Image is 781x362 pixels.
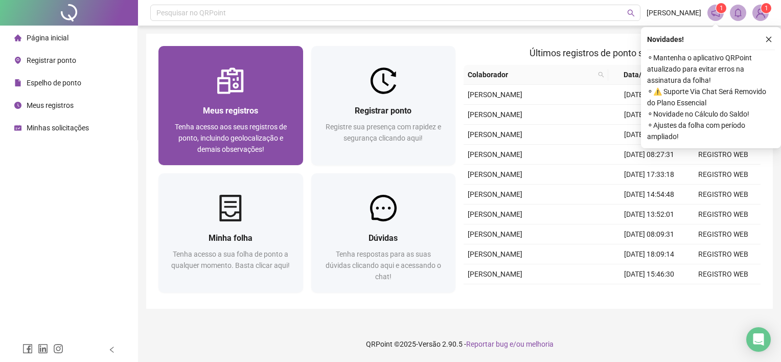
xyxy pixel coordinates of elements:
[468,110,522,119] span: [PERSON_NAME]
[647,52,775,86] span: ⚬ Mantenha o aplicativo QRPoint atualizado para evitar erros na assinatura da folha!
[612,145,686,165] td: [DATE] 08:27:31
[468,90,522,99] span: [PERSON_NAME]
[647,7,701,18] span: [PERSON_NAME]
[27,124,89,132] span: Minhas solicitações
[612,125,686,145] td: [DATE] 12:32:06
[158,46,303,165] a: Meus registrosTenha acesso aos seus registros de ponto, incluindo geolocalização e demais observa...
[209,233,252,243] span: Minha folha
[14,34,21,41] span: home
[686,185,761,205] td: REGISTRO WEB
[369,233,398,243] span: Dúvidas
[468,170,522,178] span: [PERSON_NAME]
[612,105,686,125] td: [DATE] 13:38:47
[14,102,21,109] span: clock-circle
[171,250,290,269] span: Tenha acesso a sua folha de ponto a qualquer momento. Basta clicar aqui!
[686,264,761,284] td: REGISTRO WEB
[612,284,686,304] td: [DATE] 14:35:25
[612,244,686,264] td: [DATE] 18:09:14
[138,326,781,362] footer: QRPoint © 2025 - 2.90.5 -
[608,65,680,85] th: Data/Hora
[466,340,554,348] span: Reportar bug e/ou melhoria
[647,120,775,142] span: ⚬ Ajustes da folha com período ampliado!
[746,327,771,352] div: Open Intercom Messenger
[22,344,33,354] span: facebook
[158,173,303,292] a: Minha folhaTenha acesso a sua folha de ponto a qualquer momento. Basta clicar aqui!
[38,344,48,354] span: linkedin
[311,46,456,165] a: Registrar pontoRegistre sua presença com rapidez e segurança clicando aqui!
[14,57,21,64] span: environment
[468,210,522,218] span: [PERSON_NAME]
[612,85,686,105] td: [DATE] 17:49:32
[647,86,775,108] span: ⚬ ⚠️ Suporte Via Chat Será Removido do Plano Essencial
[326,123,441,142] span: Registre sua presença com rapidez e segurança clicando aqui!
[761,3,771,13] sup: Atualize o seu contato no menu Meus Dados
[627,9,635,17] span: search
[647,34,684,45] span: Novidades !
[53,344,63,354] span: instagram
[765,5,768,12] span: 1
[468,230,522,238] span: [PERSON_NAME]
[27,34,68,42] span: Página inicial
[612,224,686,244] td: [DATE] 08:09:31
[468,270,522,278] span: [PERSON_NAME]
[720,5,723,12] span: 1
[311,173,456,292] a: DúvidasTenha respostas para as suas dúvidas clicando aqui e acessando o chat!
[27,56,76,64] span: Registrar ponto
[468,150,522,159] span: [PERSON_NAME]
[468,130,522,139] span: [PERSON_NAME]
[686,244,761,264] td: REGISTRO WEB
[753,5,768,20] img: 89612
[530,48,695,58] span: Últimos registros de ponto sincronizados
[355,106,411,116] span: Registrar ponto
[733,8,743,17] span: bell
[612,264,686,284] td: [DATE] 15:46:30
[612,69,668,80] span: Data/Hora
[612,205,686,224] td: [DATE] 13:52:01
[418,340,441,348] span: Versão
[203,106,258,116] span: Meus registros
[686,205,761,224] td: REGISTRO WEB
[647,108,775,120] span: ⚬ Novidade no Cálculo do Saldo!
[598,72,604,78] span: search
[711,8,720,17] span: notification
[468,69,594,80] span: Colaborador
[108,346,116,353] span: left
[596,67,606,82] span: search
[27,101,74,109] span: Meus registros
[765,36,772,43] span: close
[175,123,287,153] span: Tenha acesso aos seus registros de ponto, incluindo geolocalização e demais observações!
[612,185,686,205] td: [DATE] 14:54:48
[686,224,761,244] td: REGISTRO WEB
[27,79,81,87] span: Espelho de ponto
[14,124,21,131] span: schedule
[686,165,761,185] td: REGISTRO WEB
[612,165,686,185] td: [DATE] 17:33:18
[468,190,522,198] span: [PERSON_NAME]
[326,250,441,281] span: Tenha respostas para as suas dúvidas clicando aqui e acessando o chat!
[468,250,522,258] span: [PERSON_NAME]
[686,145,761,165] td: REGISTRO WEB
[14,79,21,86] span: file
[686,284,761,304] td: REGISTRO WEB
[716,3,726,13] sup: 1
